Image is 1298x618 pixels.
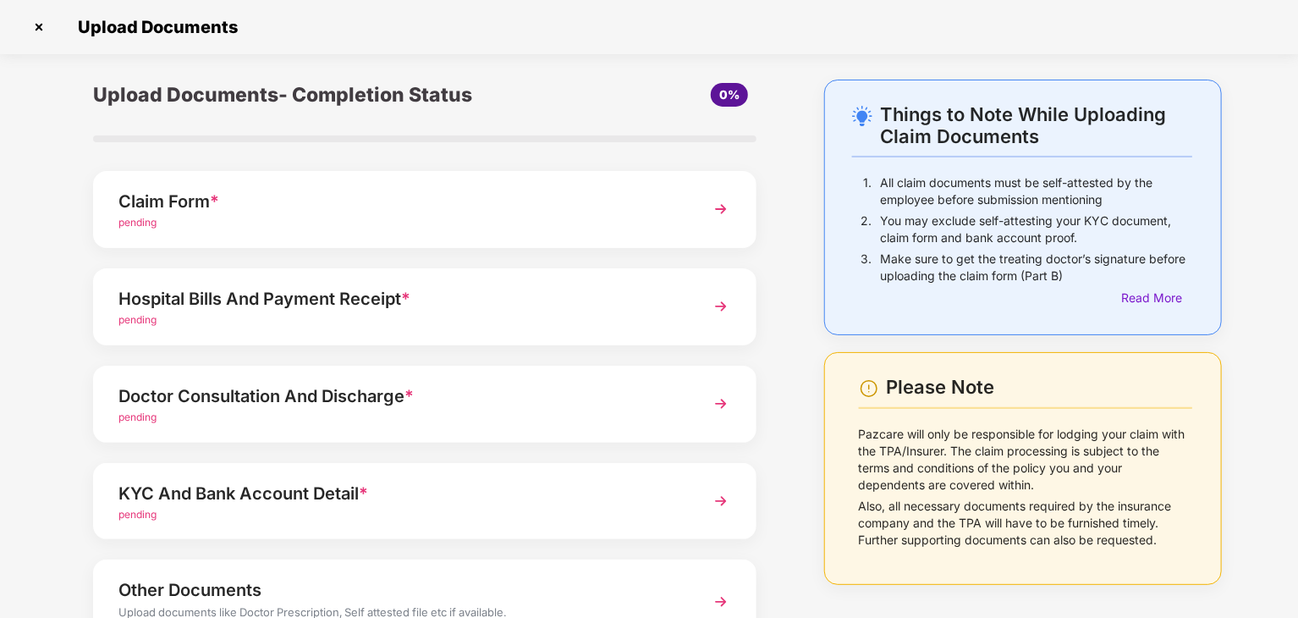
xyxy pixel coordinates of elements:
img: svg+xml;base64,PHN2ZyBpZD0iV2FybmluZ18tXzI0eDI0IiBkYXRhLW5hbWU9Ildhcm5pbmcgLSAyNHgyNCIgeG1sbnM9Im... [859,378,879,399]
span: pending [118,313,157,326]
p: Make sure to get the treating doctor’s signature before uploading the claim form (Part B) [880,251,1192,284]
img: svg+xml;base64,PHN2ZyB4bWxucz0iaHR0cDovL3d3dy53My5vcmcvMjAwMC9zdmciIHdpZHRoPSIyNC4wOTMiIGhlaWdodD... [852,106,872,126]
p: All claim documents must be self-attested by the employee before submission mentioning [880,174,1192,208]
span: Upload Documents [61,17,246,37]
p: 1. [863,174,872,208]
div: Hospital Bills And Payment Receipt [118,285,679,312]
span: pending [118,508,157,521]
div: Please Note [887,376,1192,399]
div: KYC And Bank Account Detail [118,480,679,507]
p: Also, all necessary documents required by the insurance company and the TPA will have to be furni... [859,498,1192,549]
img: svg+xml;base64,PHN2ZyBpZD0iTmV4dCIgeG1sbnM9Imh0dHA6Ly93d3cudzMub3JnLzIwMDAvc3ZnIiB3aWR0aD0iMzYiIG... [706,486,736,516]
p: You may exclude self-attesting your KYC document, claim form and bank account proof. [880,212,1192,246]
p: Pazcare will only be responsible for lodging your claim with the TPA/Insurer. The claim processin... [859,426,1192,494]
img: svg+xml;base64,PHN2ZyBpZD0iQ3Jvc3MtMzJ4MzIiIHhtbG5zPSJodHRwOi8vd3d3LnczLm9yZy8yMDAwL3N2ZyIgd2lkdG... [25,14,52,41]
img: svg+xml;base64,PHN2ZyBpZD0iTmV4dCIgeG1sbnM9Imh0dHA6Ly93d3cudzMub3JnLzIwMDAvc3ZnIiB3aWR0aD0iMzYiIG... [706,389,736,419]
div: Read More [1121,289,1192,307]
p: 2. [861,212,872,246]
span: pending [118,411,157,423]
div: Claim Form [118,188,679,215]
span: pending [118,216,157,229]
img: svg+xml;base64,PHN2ZyBpZD0iTmV4dCIgeG1sbnM9Imh0dHA6Ly93d3cudzMub3JnLzIwMDAvc3ZnIiB3aWR0aD0iMzYiIG... [706,194,736,224]
img: svg+xml;base64,PHN2ZyBpZD0iTmV4dCIgeG1sbnM9Imh0dHA6Ly93d3cudzMub3JnLzIwMDAvc3ZnIiB3aWR0aD0iMzYiIG... [706,291,736,322]
div: Doctor Consultation And Discharge [118,383,679,410]
div: Other Documents [118,577,679,604]
div: Upload Documents- Completion Status [93,80,535,110]
div: Things to Note While Uploading Claim Documents [880,103,1192,147]
span: 0% [719,87,740,102]
img: svg+xml;base64,PHN2ZyBpZD0iTmV4dCIgeG1sbnM9Imh0dHA6Ly93d3cudzMub3JnLzIwMDAvc3ZnIiB3aWR0aD0iMzYiIG... [706,587,736,617]
p: 3. [861,251,872,284]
